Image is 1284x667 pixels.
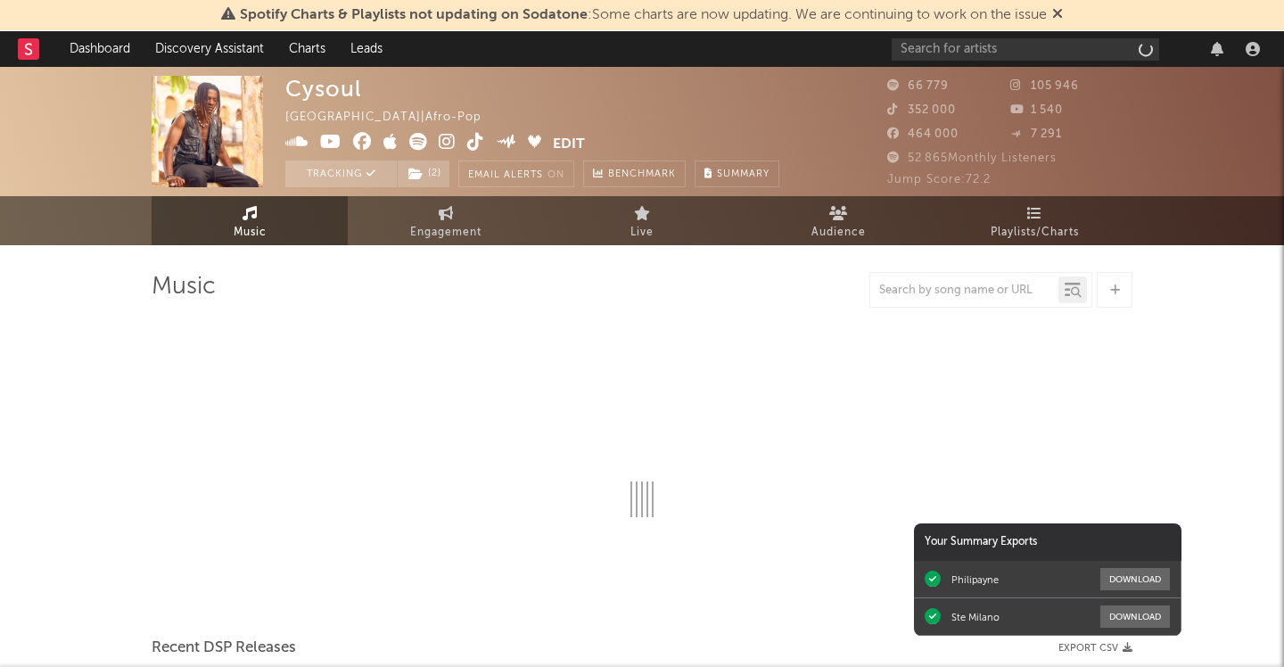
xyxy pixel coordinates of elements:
[887,104,956,116] span: 352 000
[608,164,676,185] span: Benchmark
[544,196,740,245] a: Live
[1058,643,1132,654] button: Export CSV
[914,523,1181,561] div: Your Summary Exports
[870,284,1058,298] input: Search by song name or URL
[285,107,523,128] div: [GEOGRAPHIC_DATA] | Afro-Pop
[397,161,450,187] span: ( 2 )
[276,31,338,67] a: Charts
[57,31,143,67] a: Dashboard
[991,222,1079,243] span: Playlists/Charts
[240,8,1047,22] span: : Some charts are now updating. We are continuing to work on the issue
[695,161,779,187] button: Summary
[583,161,686,187] a: Benchmark
[240,8,588,22] span: Spotify Charts & Playlists not updating on Sodatone
[152,196,348,245] a: Music
[740,196,936,245] a: Audience
[1100,605,1170,628] button: Download
[1100,568,1170,590] button: Download
[234,222,267,243] span: Music
[1010,128,1062,140] span: 7 291
[936,196,1132,245] a: Playlists/Charts
[143,31,276,67] a: Discovery Assistant
[892,38,1159,61] input: Search for artists
[553,133,585,155] button: Edit
[887,174,991,185] span: Jump Score: 72.2
[887,128,959,140] span: 464 000
[951,611,1000,623] div: Ste Milano
[1010,104,1063,116] span: 1 540
[458,161,574,187] button: Email AlertsOn
[338,31,395,67] a: Leads
[348,196,544,245] a: Engagement
[285,76,362,102] div: Cysoul
[285,161,397,187] button: Tracking
[1010,80,1079,92] span: 105 946
[547,170,564,180] em: On
[410,222,481,243] span: Engagement
[811,222,866,243] span: Audience
[1052,8,1063,22] span: Dismiss
[887,152,1057,164] span: 52 865 Monthly Listeners
[630,222,654,243] span: Live
[887,80,949,92] span: 66 779
[152,638,296,659] span: Recent DSP Releases
[951,573,999,586] div: Philipayne
[398,161,449,187] button: (2)
[717,169,770,179] span: Summary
